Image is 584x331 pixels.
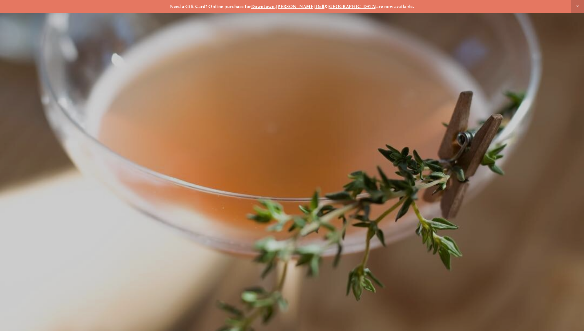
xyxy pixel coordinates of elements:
a: [PERSON_NAME] Dell [276,4,324,9]
a: [GEOGRAPHIC_DATA] [328,4,377,9]
strong: Need a Gift Card? Online purchase for [170,4,251,9]
strong: & [324,4,328,9]
strong: , [275,4,276,9]
a: Downtown [251,4,275,9]
strong: are now available. [377,4,414,9]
